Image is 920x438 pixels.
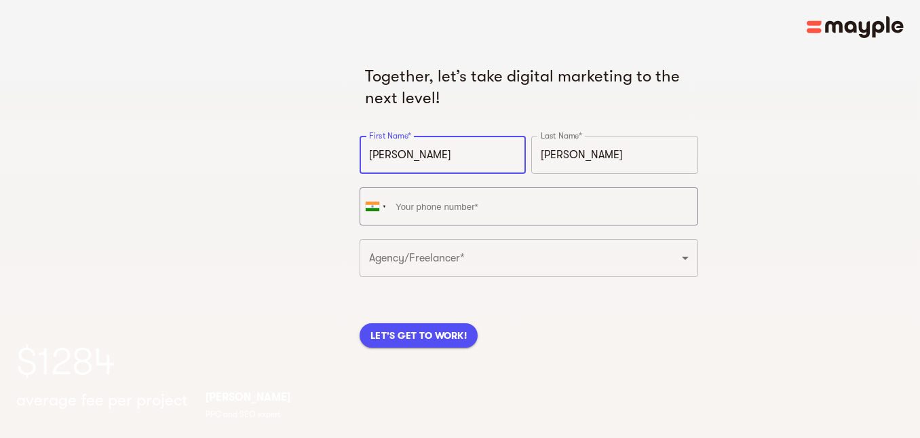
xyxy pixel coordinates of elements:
div: India (भारत): +91 [360,188,391,225]
input: Your phone number* [360,187,698,225]
button: LET'S GET TO WORK! [360,323,478,348]
p: [PERSON_NAME] [206,389,290,405]
h5: average fee per project [16,389,188,411]
span: LET'S GET TO WORK! [370,327,467,344]
h1: $1284 [16,335,290,389]
span: PPC and SEO expert [206,409,280,419]
input: Last Name* [531,136,697,174]
h5: Together, let’s take digital marketing to the next level! [365,65,693,109]
img: Main logo [807,16,904,38]
input: First Name* [360,136,526,174]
